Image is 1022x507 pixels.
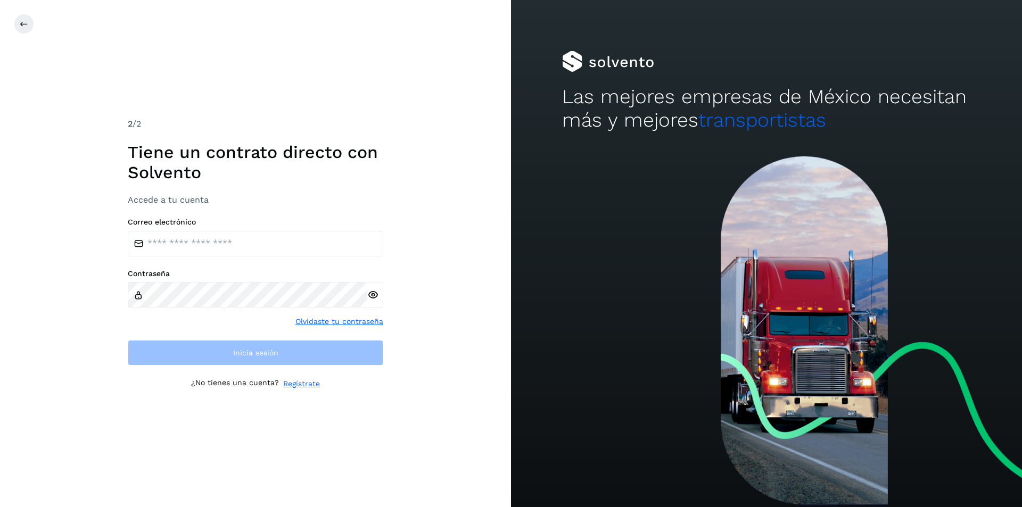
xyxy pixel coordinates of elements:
label: Correo electrónico [128,218,383,227]
h3: Accede a tu cuenta [128,195,383,205]
span: Inicia sesión [233,349,278,356]
span: transportistas [698,109,826,131]
a: Olvidaste tu contraseña [295,316,383,327]
h2: Las mejores empresas de México necesitan más y mejores [562,85,971,132]
button: Inicia sesión [128,340,383,365]
span: 2 [128,119,133,129]
p: ¿No tienes una cuenta? [191,378,279,389]
div: /2 [128,118,383,130]
label: Contraseña [128,269,383,278]
a: Regístrate [283,378,320,389]
h1: Tiene un contrato directo con Solvento [128,142,383,183]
